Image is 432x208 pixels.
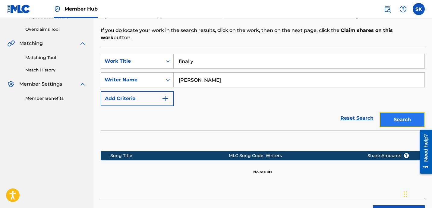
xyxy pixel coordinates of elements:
span: Member Settings [19,80,62,88]
span: Member Hub [65,5,98,12]
img: MLC Logo [7,5,30,13]
span: Matching [19,40,43,47]
button: Add Criteria [101,91,174,106]
span: ? [404,153,409,158]
a: Match History [25,67,86,73]
a: Matching Tool [25,55,86,61]
div: Song Title [110,153,229,159]
div: Writers [266,153,358,159]
img: expand [79,40,86,47]
span: Share Amounts [367,153,409,159]
a: Public Search [381,3,393,15]
div: Work Title [105,58,159,65]
img: Member Settings [7,80,14,88]
a: Overclaims Tool [25,26,86,33]
img: search [384,5,391,13]
img: Matching [7,40,15,47]
img: 9d2ae6d4665cec9f34b9.svg [162,95,169,102]
div: User Menu [413,3,425,15]
div: MLC Song Code [229,153,266,159]
img: help [399,5,407,13]
a: Reset Search [337,112,377,125]
div: Writer Name [105,76,159,84]
iframe: Chat Widget [402,179,432,208]
img: Top Rightsholder [54,5,61,13]
a: Member Benefits [25,95,86,102]
iframe: Resource Center [415,128,432,176]
p: If you do locate your work in the search results, click on the work, then on the next page, click... [101,27,425,41]
form: Search Form [101,54,425,130]
p: No results [253,162,272,175]
button: Search [380,112,425,127]
img: expand [79,80,86,88]
div: Help [397,3,409,15]
div: Drag [404,185,407,203]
